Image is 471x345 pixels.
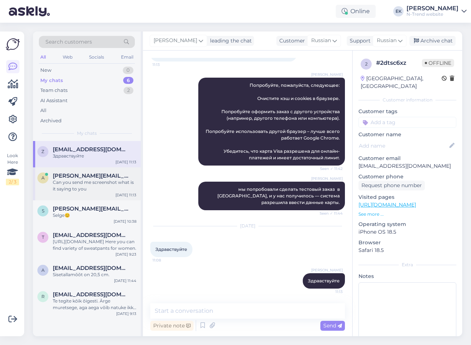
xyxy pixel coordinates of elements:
p: Operating system [358,220,456,228]
span: 11:08 [152,257,180,263]
span: Seen ✓ 11:44 [315,211,343,216]
div: [DATE] 11:13 [115,159,136,165]
div: [DATE] 10:38 [114,219,136,224]
span: My chats [77,130,97,137]
span: turpeinensami0@gmail.com [53,232,129,238]
div: Customer information [358,97,456,103]
div: Extra [358,261,456,268]
span: [PERSON_NAME] [311,267,343,273]
span: Здравствуйте [308,278,340,283]
input: Add a tag [358,117,456,128]
span: sumita@mail.ru [53,205,129,212]
div: [PERSON_NAME] [406,5,459,11]
div: All [40,107,47,114]
a: [URL][DOMAIN_NAME] [358,201,416,208]
p: iPhone OS 18.5 [358,228,456,236]
span: [PERSON_NAME] [154,37,197,45]
span: 2 [365,61,368,67]
span: anna.ruselevic@yahoo.com [53,172,129,179]
div: 2 [124,87,133,94]
div: Здравствуйте [53,153,136,159]
span: Здравствуйте [155,246,187,252]
span: s [42,208,44,214]
span: Send [323,322,342,329]
div: 6 [123,77,133,84]
span: 11:13 [152,62,180,67]
div: EK [393,6,404,16]
div: Support [347,37,371,45]
p: [EMAIL_ADDRESS][DOMAIN_NAME] [358,162,456,170]
p: Customer name [358,131,456,138]
div: My chats [40,77,63,84]
img: Askly Logo [6,37,20,51]
p: Notes [358,272,456,280]
div: Sisetallamõõt on 20,5 cm. [53,271,136,278]
span: a [41,267,45,273]
span: [PERSON_NAME] [311,176,343,181]
span: Offline [422,59,454,67]
div: [DATE] 9:23 [115,252,136,257]
div: Can you send me screenshot what is it saying to you [53,179,136,192]
p: Customer email [358,155,456,162]
span: Seen ✓ 11:42 [315,166,343,171]
div: Selge😊 [53,212,136,219]
span: t [42,234,44,240]
div: [GEOGRAPHIC_DATA], [GEOGRAPHIC_DATA] [361,75,442,90]
div: Customer [276,37,305,45]
div: [DATE] [150,223,345,229]
span: ranekas@hotmail.com [53,291,129,298]
div: Email [119,52,135,62]
p: Browser [358,239,456,246]
div: New [40,67,51,74]
div: Request phone number [358,181,425,190]
div: Te tegite kõik õigesti. Ärge muretsege, aga aega võib natuke ikka minna. [53,298,136,311]
div: [URL][DOMAIN_NAME] Here you can find variety of sweatpants for women. [53,238,136,252]
span: z [41,149,44,154]
p: See more ... [358,211,456,218]
div: 2 / 3 [6,179,19,185]
div: 0 [123,67,133,74]
span: zh.bakhtybayeva@gmail.com [53,146,129,153]
span: Search customers [45,38,92,46]
div: Archive chat [409,36,456,46]
div: [DATE] 11:13 [115,192,136,198]
p: Customer phone [358,173,456,181]
div: [DATE] 11:44 [114,278,136,283]
span: Попробуйте, пожалуйста, следующее: Очистите кэш и cookies в браузере. Попробуйте оформить заказ с... [206,82,341,160]
p: Visited pages [358,193,456,201]
span: мы попробовали сделать тестовый заказ в [GEOGRAPHIC_DATA], и у нас получилось — система разрешила... [217,186,341,205]
div: AI Assistant [40,97,67,104]
div: Team chats [40,87,67,94]
span: Russian [377,37,397,45]
p: Customer tags [358,108,456,115]
p: Safari 18.5 [358,246,456,254]
div: Look Here [6,152,19,185]
span: 11:13 [315,289,343,294]
div: All [39,52,47,62]
span: [PERSON_NAME] [311,72,343,77]
input: Add name [359,142,448,150]
span: annika.lettens@gmail.com [53,265,129,271]
div: N-Trend website [406,11,459,17]
div: Online [336,5,376,18]
div: Private note [150,321,194,331]
span: r [41,294,45,299]
div: Socials [88,52,106,62]
div: leading the chat [207,37,252,45]
a: [PERSON_NAME]N-Trend website [406,5,467,17]
span: a [41,175,45,181]
div: # 2dtsc6xz [376,59,422,67]
div: Archived [40,117,62,125]
span: Russian [311,37,331,45]
div: Web [61,52,74,62]
div: [DATE] 9:13 [116,311,136,316]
